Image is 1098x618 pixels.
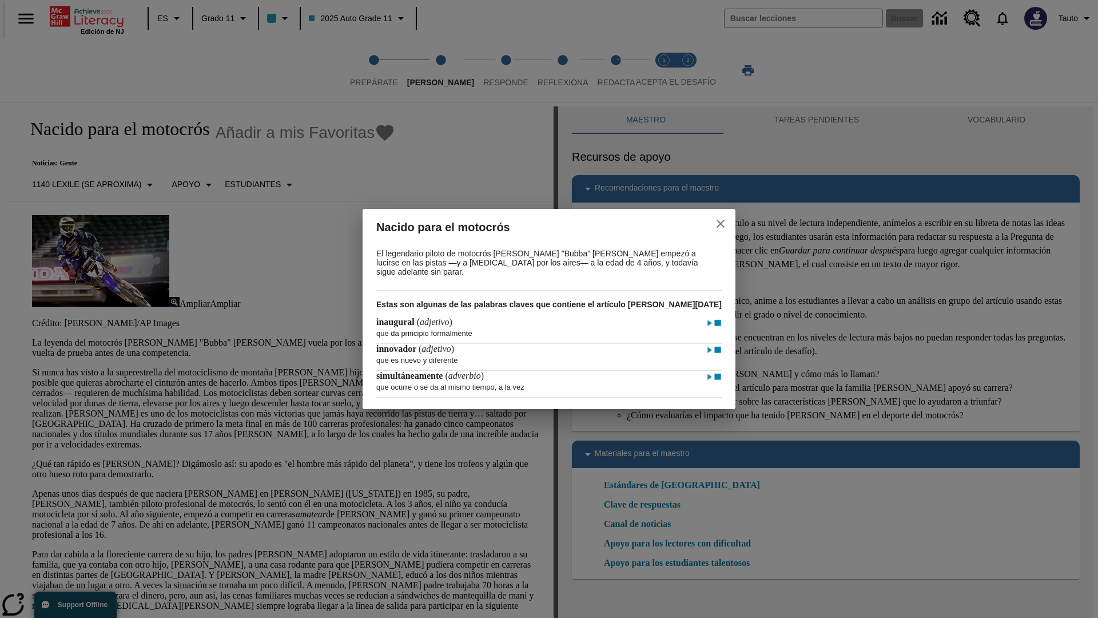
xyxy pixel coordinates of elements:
span: adjetivo [420,317,449,327]
img: Reproducir - inaugural [706,318,714,329]
button: close [707,210,734,237]
img: Detener - innovador [714,344,722,356]
img: Reproducir - innovador [706,344,714,356]
p: que ocurre o se da al mismo tiempo, a la vez [376,377,719,391]
h4: ( ) [376,371,484,381]
img: Detener - simultáneamente [714,371,722,383]
h4: ( ) [376,344,454,354]
span: adjetivo [421,344,451,354]
h3: Estas son algunas de las palabras claves que contiene el artículo [PERSON_NAME][DATE] [376,291,722,317]
h2: Nacido para el motocrós [376,218,687,236]
span: innovador [376,344,419,354]
p: que da principio formalmente [376,323,719,338]
p: que es nuevo y diferente [376,350,719,365]
h4: ( ) [376,317,452,327]
span: inaugural [376,317,417,327]
img: Reproducir - simultáneamente [706,371,714,383]
span: adverbio [448,371,481,381]
img: Detener - inaugural [714,318,722,329]
p: El legendario piloto de motocrós [PERSON_NAME] "Bubba" [PERSON_NAME] empezó a lucirse en las pist... [376,249,719,276]
span: simultáneamente [376,371,445,381]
